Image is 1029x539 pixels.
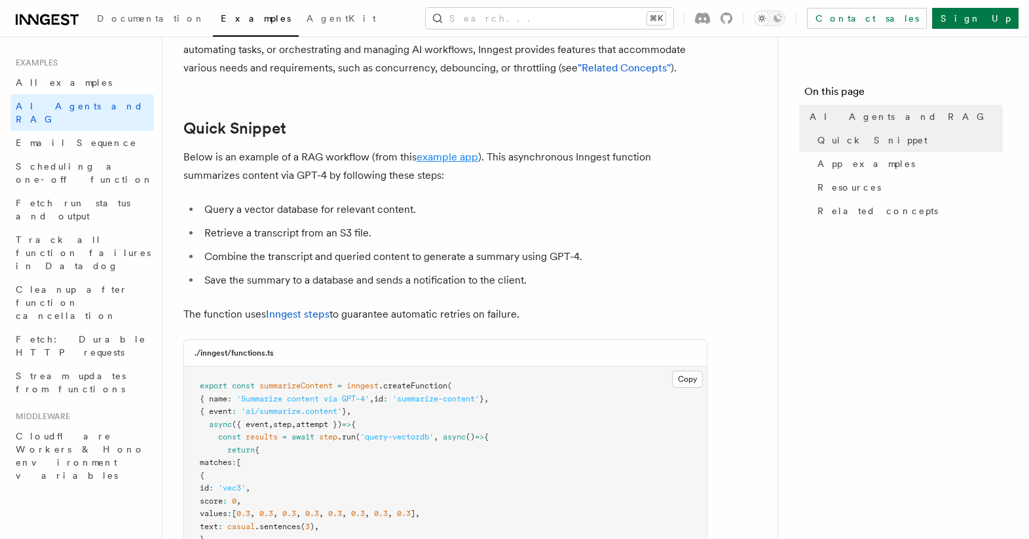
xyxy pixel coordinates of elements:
span: Fetch: Durable HTTP requests [16,334,146,358]
span: () [466,432,475,441]
span: : [383,394,388,403]
span: 'vec3' [218,483,246,493]
span: AgentKit [307,13,376,24]
span: Track all function failures in Datadog [16,234,151,271]
span: , [269,420,273,429]
span: 0.3 [351,509,365,518]
span: await [291,432,314,441]
span: : [223,496,227,506]
span: , [346,407,351,416]
span: { event [200,407,232,416]
span: values [200,509,227,518]
a: Contact sales [807,8,927,29]
span: 0.3 [259,509,273,518]
span: , [342,509,346,518]
span: { [351,420,356,429]
span: step [319,432,337,441]
span: Documentation [97,13,205,24]
span: , [314,522,319,531]
span: , [246,483,250,493]
a: AI Agents and RAG [10,94,154,131]
a: Inngest steps [266,308,329,320]
span: attempt }) [296,420,342,429]
span: 0.3 [282,509,296,518]
span: , [250,509,255,518]
span: ] [411,509,415,518]
span: matches [200,458,232,467]
li: Query a vector database for relevant content. [200,200,707,219]
span: return [227,445,255,455]
span: Middleware [10,411,70,422]
span: AI Agents and RAG [810,110,991,123]
span: id [374,394,383,403]
span: 3 [305,522,310,531]
li: Retrieve a transcript from an S3 file. [200,224,707,242]
p: Inngest offers tools to support the development of AI-powered applications. Whether you're buildi... [183,22,707,77]
span: : [227,509,232,518]
span: 0.3 [328,509,342,518]
span: { [484,432,489,441]
span: 'ai/summarize.content' [241,407,342,416]
h3: ./inngest/functions.ts [195,348,274,358]
a: All examples [10,71,154,94]
span: Resources [817,181,881,194]
span: , [319,509,324,518]
span: inngest [346,381,379,390]
span: 'Summarize content via GPT-4' [236,394,369,403]
span: step [273,420,291,429]
span: 'query-vectordb' [360,432,434,441]
span: async [209,420,232,429]
span: 0.3 [236,509,250,518]
span: : [227,394,232,403]
span: { [200,471,204,480]
span: id [200,483,209,493]
h4: On this page [804,84,1003,105]
span: export [200,381,227,390]
a: Quick Snippet [183,119,286,138]
span: { name [200,394,227,403]
a: App examples [812,152,1003,176]
span: : [232,458,236,467]
span: .createFunction [379,381,447,390]
a: Documentation [89,4,213,35]
a: example app [417,151,478,163]
span: : [209,483,214,493]
li: Combine the transcript and queried content to generate a summary using GPT-4. [200,248,707,266]
span: .sentences [255,522,301,531]
a: Fetch run status and output [10,191,154,228]
span: [ [232,509,236,518]
span: score [200,496,223,506]
span: 0.3 [305,509,319,518]
span: } [479,394,484,403]
span: Related concepts [817,204,938,217]
span: ( [356,432,360,441]
span: const [232,381,255,390]
span: , [236,496,241,506]
span: , [365,509,369,518]
span: text [200,522,218,531]
a: Fetch: Durable HTTP requests [10,327,154,364]
a: Track all function failures in Datadog [10,228,154,278]
span: 0.3 [374,509,388,518]
a: AI Agents and RAG [804,105,1003,128]
a: Stream updates from functions [10,364,154,401]
a: Cleanup after function cancellation [10,278,154,327]
span: Cloudflare Workers & Hono environment variables [16,431,145,481]
span: : [218,522,223,531]
a: Sign Up [932,8,1019,29]
span: casual [227,522,255,531]
span: Stream updates from functions [16,371,126,394]
span: AI Agents and RAG [16,101,143,124]
span: ) [310,522,314,531]
span: , [484,394,489,403]
span: => [475,432,484,441]
a: Related concepts [812,199,1003,223]
a: Examples [213,4,299,37]
span: , [296,509,301,518]
span: 'summarize-content' [392,394,479,403]
span: [ [236,458,241,467]
span: , [273,509,278,518]
span: All examples [16,77,112,88]
span: , [434,432,438,441]
span: Examples [221,13,291,24]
